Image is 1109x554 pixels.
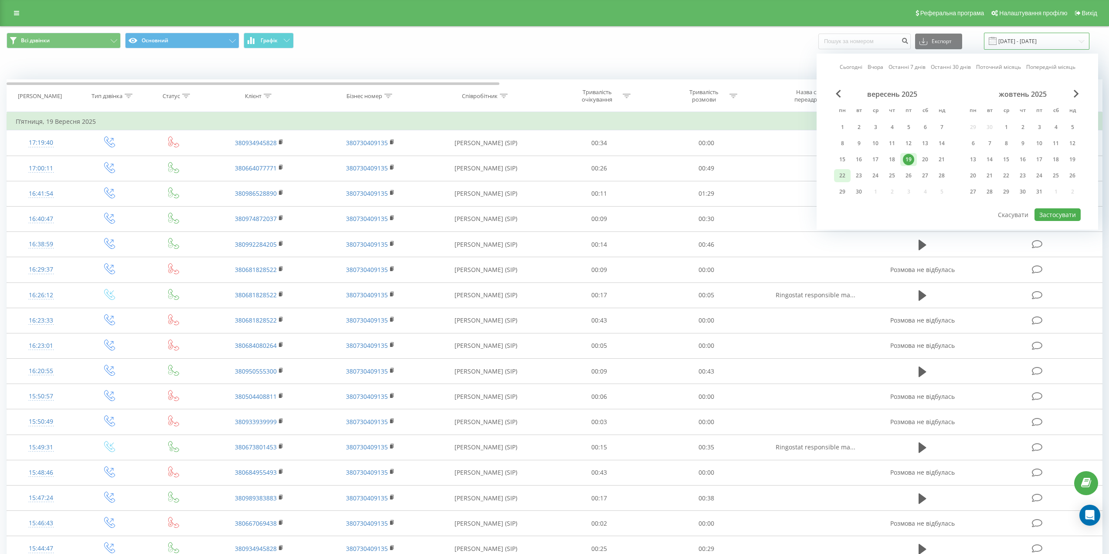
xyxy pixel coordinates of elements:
div: нд 12 жовт 2025 р. [1064,137,1081,150]
div: пн 20 жовт 2025 р. [965,169,981,182]
div: 9 [853,138,865,149]
a: Поточний місяць [976,63,1021,71]
div: вт 7 жовт 2025 р. [981,137,998,150]
div: ср 22 жовт 2025 р. [998,169,1014,182]
div: 17 [1034,154,1045,165]
div: 18 [886,154,898,165]
div: 5 [1067,122,1078,133]
div: 7 [936,122,947,133]
div: чт 30 жовт 2025 р. [1014,185,1031,198]
div: 16:40:47 [16,211,67,228]
div: 16:20:55 [16,363,67,380]
a: Останні 7 днів [889,63,926,71]
a: 380730409135 [346,392,388,401]
a: 380730409135 [346,189,388,197]
a: Попередній місяць [1026,63,1075,71]
div: пт 17 жовт 2025 р. [1031,153,1048,166]
div: Тривалість очікування [574,88,621,103]
div: чт 23 жовт 2025 р. [1014,169,1031,182]
td: 00:05 [653,282,760,308]
div: 23 [1017,170,1028,181]
div: 10 [870,138,881,149]
div: 16 [853,154,865,165]
td: [PERSON_NAME] (SIP) [426,486,546,511]
div: 18 [1050,154,1062,165]
td: [PERSON_NAME] (SIP) [426,156,546,181]
a: 380681828522 [235,316,277,324]
td: 00:05 [546,333,653,358]
td: 00:09 [546,257,653,282]
div: сб 27 вер 2025 р. [917,169,933,182]
span: Next Month [1074,90,1079,98]
td: 00:02 [546,511,653,536]
span: Розмова не відбулась [890,316,955,324]
td: 00:26 [546,156,653,181]
div: чт 4 вер 2025 р. [884,121,900,134]
div: вересень 2025 [834,90,950,99]
td: 00:43 [653,359,760,384]
div: ср 3 вер 2025 р. [867,121,884,134]
a: 380681828522 [235,265,277,274]
div: Статус [163,92,180,100]
div: 26 [1067,170,1078,181]
span: Розмова не відбулась [890,418,955,426]
a: 380667069438 [235,519,277,527]
div: 27 [967,186,979,197]
div: ср 17 вер 2025 р. [867,153,884,166]
a: 380933939999 [235,418,277,426]
a: Вчора [868,63,883,71]
div: 12 [903,138,914,149]
td: 00:00 [653,409,760,435]
span: Налаштування профілю [999,10,1067,17]
div: 3 [870,122,881,133]
div: пн 29 вер 2025 р. [834,185,851,198]
td: [PERSON_NAME] (SIP) [426,232,546,257]
div: 17:00:11 [16,160,67,177]
td: П’ятниця, 19 Вересня 2025 [7,113,1102,130]
div: сб 20 вер 2025 р. [917,153,933,166]
abbr: субота [1049,105,1062,118]
div: пн 15 вер 2025 р. [834,153,851,166]
div: 11 [1050,138,1062,149]
a: 380730409135 [346,468,388,476]
abbr: п’ятниця [902,105,915,118]
div: 8 [1000,138,1012,149]
div: ср 1 жовт 2025 р. [998,121,1014,134]
abbr: середа [869,105,882,118]
div: 28 [984,186,995,197]
div: 24 [870,170,881,181]
div: вт 21 жовт 2025 р. [981,169,998,182]
td: 00:00 [653,257,760,282]
div: 8 [837,138,848,149]
td: 00:46 [653,232,760,257]
td: 00:43 [546,308,653,333]
td: [PERSON_NAME] (SIP) [426,435,546,460]
div: 13 [967,154,979,165]
div: вт 2 вер 2025 р. [851,121,867,134]
div: сб 25 жовт 2025 р. [1048,169,1064,182]
abbr: п’ятниця [1033,105,1046,118]
div: 21 [984,170,995,181]
div: 20 [919,154,931,165]
a: Сьогодні [840,63,862,71]
div: 16:23:01 [16,337,67,354]
a: 380934945828 [235,544,277,553]
td: 00:00 [653,460,760,485]
div: 4 [886,122,898,133]
td: [PERSON_NAME] (SIP) [426,308,546,333]
td: [PERSON_NAME] (SIP) [426,181,546,206]
div: 2 [1017,122,1028,133]
td: 00:43 [546,460,653,485]
div: пт 26 вер 2025 р. [900,169,917,182]
div: чт 16 жовт 2025 р. [1014,153,1031,166]
div: жовтень 2025 [965,90,1081,99]
td: [PERSON_NAME] (SIP) [426,333,546,358]
div: пн 27 жовт 2025 р. [965,185,981,198]
div: сб 6 вер 2025 р. [917,121,933,134]
a: 380730409135 [346,519,388,527]
div: 30 [853,186,865,197]
div: 17:19:40 [16,134,67,151]
a: 380986528890 [235,189,277,197]
button: Основний [125,33,239,48]
div: сб 13 вер 2025 р. [917,137,933,150]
